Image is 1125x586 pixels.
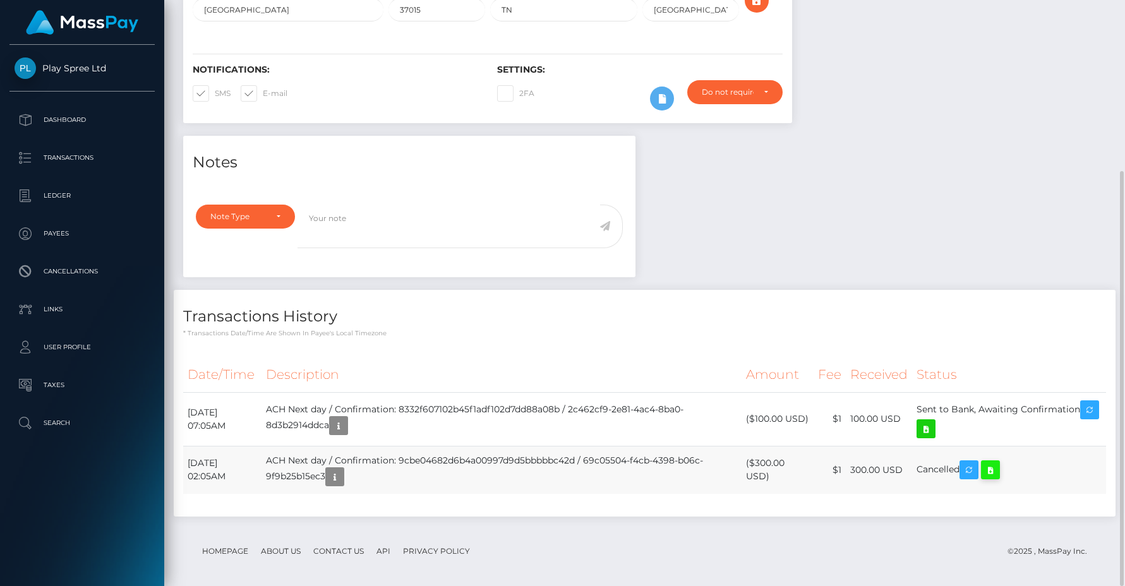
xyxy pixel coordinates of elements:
p: Cancellations [15,262,150,281]
p: Payees [15,224,150,243]
div: Do not require [702,87,754,97]
div: Note Type [210,212,266,222]
h4: Transactions History [183,306,1106,328]
button: Do not require [687,80,783,104]
a: Search [9,407,155,439]
td: [DATE] 07:05AM [183,392,262,446]
span: Play Spree Ltd [9,63,155,74]
p: Taxes [15,376,150,395]
a: Dashboard [9,104,155,136]
td: ACH Next day / Confirmation: 9cbe04682d6b4a00997d9d5bbbbbc42d / 69c05504-f4cb-4398-b06c-9f9b25b15ec3 [262,446,742,494]
th: Description [262,357,742,392]
th: Received [846,357,912,392]
a: User Profile [9,332,155,363]
p: Ledger [15,186,150,205]
th: Amount [742,357,814,392]
td: $1 [814,446,846,494]
p: User Profile [15,338,150,357]
a: Contact Us [308,541,369,561]
h6: Notifications: [193,64,478,75]
a: Privacy Policy [398,541,475,561]
th: Status [912,357,1106,392]
th: Date/Time [183,357,262,392]
a: Payees [9,218,155,249]
p: Dashboard [15,111,150,129]
p: Search [15,414,150,433]
p: * Transactions date/time are shown in payee's local timezone [183,328,1106,338]
td: $1 [814,392,846,446]
a: Links [9,294,155,325]
td: ($100.00 USD) [742,392,814,446]
h6: Settings: [497,64,783,75]
td: ACH Next day / Confirmation: 8332f607102b45f1adf102d7dd88a08b / 2c462cf9-2e81-4ac4-8ba0-8d3b2914ddca [262,392,742,446]
button: Note Type [196,205,295,229]
th: Fee [814,357,846,392]
td: 100.00 USD [846,392,912,446]
img: Play Spree Ltd [15,57,36,79]
td: 300.00 USD [846,446,912,494]
a: Homepage [197,541,253,561]
div: © 2025 , MassPay Inc. [1008,544,1097,558]
a: Taxes [9,369,155,401]
td: ($300.00 USD) [742,446,814,494]
label: SMS [193,85,231,102]
label: E-mail [241,85,287,102]
label: 2FA [497,85,534,102]
a: Transactions [9,142,155,174]
td: Cancelled [912,446,1106,494]
p: Links [15,300,150,319]
a: About Us [256,541,306,561]
img: MassPay Logo [26,10,138,35]
td: Sent to Bank, Awaiting Confirmation [912,392,1106,446]
a: Ledger [9,180,155,212]
a: API [371,541,395,561]
h4: Notes [193,152,626,174]
p: Transactions [15,148,150,167]
a: Cancellations [9,256,155,287]
td: [DATE] 02:05AM [183,446,262,494]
